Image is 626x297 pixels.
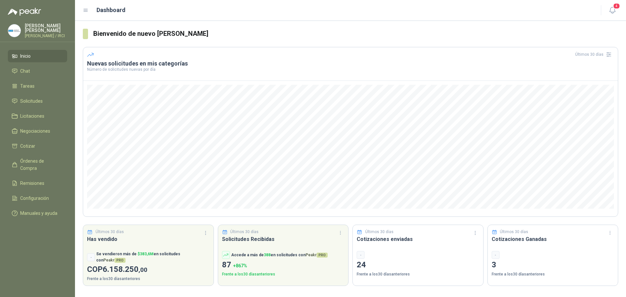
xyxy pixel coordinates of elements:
p: Frente a los 30 días anteriores [222,271,345,277]
span: Órdenes de Compra [20,157,61,172]
p: Accede a más de en solicitudes con [231,252,328,258]
a: Configuración [8,192,67,204]
span: PRO [114,258,126,263]
p: 87 [222,259,345,271]
span: Configuración [20,195,49,202]
div: Últimos 30 días [575,49,614,60]
div: - [87,253,95,261]
img: Logo peakr [8,8,41,16]
button: 4 [606,5,618,16]
span: Tareas [20,82,35,90]
span: Inicio [20,52,31,60]
p: Últimos 30 días [230,229,259,235]
div: - [492,251,499,259]
p: [PERSON_NAME] / IRCI [25,34,67,38]
h3: Has vendido [87,235,210,243]
p: Se vendieron más de en solicitudes con [96,251,210,263]
span: Remisiones [20,180,44,187]
a: Manuales y ayuda [8,207,67,219]
p: Frente a los 30 días anteriores [492,271,614,277]
span: ,00 [139,266,147,274]
p: Últimos 30 días [500,229,528,235]
p: Número de solicitudes nuevas por día [87,67,614,71]
span: Solicitudes [20,97,43,105]
p: Últimos 30 días [365,229,394,235]
a: Solicitudes [8,95,67,107]
span: Peakr [306,253,328,257]
span: $ 383,6M [138,252,154,256]
span: Cotizar [20,142,35,150]
p: COP [87,263,210,276]
span: Manuales y ayuda [20,210,57,217]
a: Remisiones [8,177,67,189]
p: Frente a los 30 días anteriores [87,276,210,282]
span: Licitaciones [20,112,44,120]
a: Tareas [8,80,67,92]
span: PRO [317,253,328,258]
h3: Cotizaciones enviadas [357,235,479,243]
a: Licitaciones [8,110,67,122]
p: [PERSON_NAME] [PERSON_NAME] [25,23,67,33]
span: 388 [264,253,271,257]
img: Company Logo [8,24,21,37]
span: Peakr [103,258,126,262]
h3: Solicitudes Recibidas [222,235,345,243]
span: Negociaciones [20,127,50,135]
span: Chat [20,67,30,75]
p: 3 [492,259,614,271]
h1: Dashboard [97,6,126,15]
span: 6.158.250 [103,265,147,274]
p: 24 [357,259,479,271]
p: Últimos 30 días [96,229,124,235]
span: 4 [613,3,620,9]
div: - [357,251,365,259]
h3: Cotizaciones Ganadas [492,235,614,243]
h3: Bienvenido de nuevo [PERSON_NAME] [93,29,618,39]
a: Negociaciones [8,125,67,137]
a: Chat [8,65,67,77]
a: Cotizar [8,140,67,152]
span: + 867 % [233,263,247,268]
h3: Nuevas solicitudes en mis categorías [87,60,614,67]
a: Inicio [8,50,67,62]
a: Órdenes de Compra [8,155,67,174]
p: Frente a los 30 días anteriores [357,271,479,277]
